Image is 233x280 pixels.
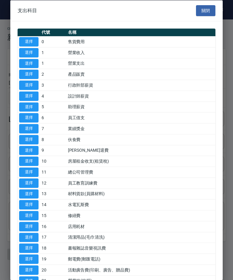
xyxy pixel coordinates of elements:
button: 選擇 [19,135,39,144]
button: 選擇 [19,81,39,90]
button: 選擇 [19,222,39,231]
button: 選擇 [19,124,39,133]
td: 行政幹部薪資 [66,80,215,91]
td: 4 [40,91,66,102]
td: 2 [40,69,66,80]
td: 設計師薪資 [66,91,215,102]
button: 選擇 [19,102,39,112]
td: 3 [40,80,66,91]
td: 19 [40,254,66,264]
td: 6 [40,112,66,123]
td: 9 [40,145,66,156]
button: 選擇 [19,189,39,199]
td: 12 [40,178,66,188]
td: 0 [40,36,66,47]
button: 選擇 [19,211,39,220]
td: 水電瓦斯費 [66,199,215,210]
button: 選擇 [19,91,39,101]
td: 5 [40,102,66,112]
button: 選擇 [19,178,39,188]
td: 17 [40,232,66,243]
th: 代號 [40,29,66,36]
td: 活動廣告費(印刷、廣告、贈品費) [66,264,215,275]
td: 1 [40,47,66,58]
button: 選擇 [19,48,39,57]
td: 修繕費 [66,210,215,221]
td: 清潔用品(毛巾清洗) [66,232,215,243]
td: 伙食費 [66,134,215,145]
td: 營業支出 [66,58,215,69]
td: 店用耗材 [66,221,215,232]
td: 營業收入 [66,47,215,58]
button: 選擇 [19,254,39,264]
button: 選擇 [19,265,39,275]
button: 選擇 [19,146,39,155]
td: 產品販賣 [66,69,215,80]
td: 助理薪資 [66,102,215,112]
td: 16 [40,221,66,232]
td: [PERSON_NAME]退費 [66,145,215,156]
td: 員工借支 [66,112,215,123]
span: 支出科目 [18,7,37,13]
td: 18 [40,243,66,254]
button: 關閉 [196,5,215,16]
button: 選擇 [19,113,39,123]
td: 房屋租金收支(租賃稅) [66,156,215,167]
button: 選擇 [19,70,39,79]
td: 15 [40,210,66,221]
button: 選擇 [19,157,39,166]
button: 選擇 [19,168,39,177]
td: 20 [40,264,66,275]
td: 員工教育訓練費 [66,178,215,188]
button: 選擇 [19,244,39,253]
button: 選擇 [19,233,39,242]
td: 11 [40,167,66,178]
td: 1 [40,58,66,69]
td: 材料貨款(員購材料) [66,188,215,199]
td: 10 [40,156,66,167]
td: 14 [40,199,66,210]
td: 8 [40,134,66,145]
button: 選擇 [19,37,39,47]
td: 7 [40,123,66,134]
button: 選擇 [19,59,39,68]
th: 名稱 [66,29,215,36]
td: 業績獎金 [66,123,215,134]
td: 書報雜誌音樂視訊費 [66,243,215,254]
td: 售貨費用 [66,36,215,47]
td: 13 [40,188,66,199]
button: 選擇 [19,200,39,209]
td: 總公司管理費 [66,167,215,178]
td: 郵電費(郵匯電話) [66,254,215,264]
